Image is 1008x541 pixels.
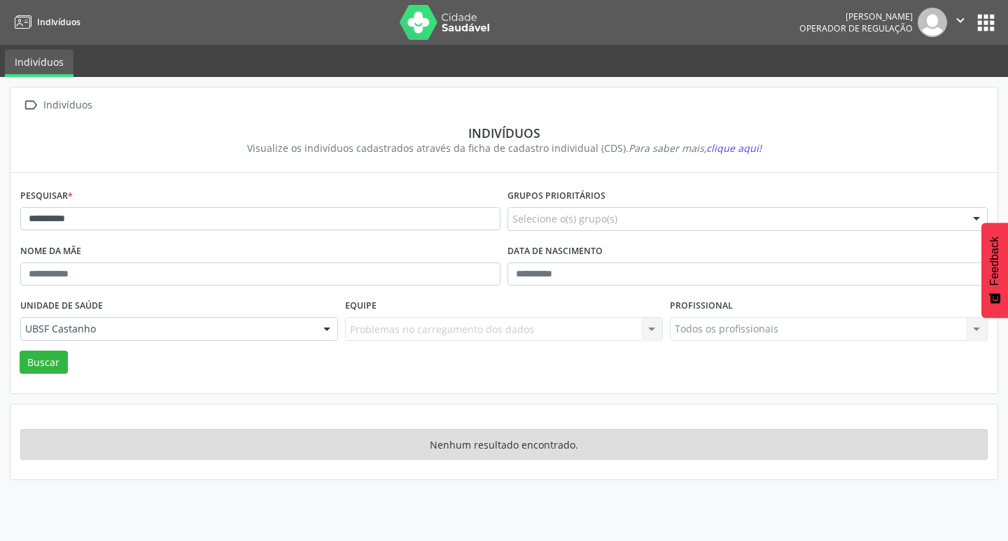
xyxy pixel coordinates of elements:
[20,185,73,207] label: Pesquisar
[37,16,80,28] span: Indivíduos
[918,8,947,37] img: img
[953,13,968,28] i: 
[799,10,913,22] div: [PERSON_NAME]
[345,295,377,317] label: Equipe
[974,10,998,35] button: apps
[20,95,94,115] a:  Indivíduos
[20,241,81,262] label: Nome da mãe
[947,8,974,37] button: 
[20,429,988,460] div: Nenhum resultado encontrado.
[670,295,733,317] label: Profissional
[30,141,978,155] div: Visualize os indivíduos cadastrados através da ficha de cadastro individual (CDS).
[512,211,617,226] span: Selecione o(s) grupo(s)
[981,223,1008,318] button: Feedback - Mostrar pesquisa
[41,95,94,115] div: Indivíduos
[30,125,978,141] div: Indivíduos
[507,241,603,262] label: Data de nascimento
[10,10,80,34] a: Indivíduos
[988,237,1001,286] span: Feedback
[20,95,41,115] i: 
[5,50,73,77] a: Indivíduos
[706,141,762,155] span: clique aqui!
[20,295,103,317] label: Unidade de saúde
[629,141,762,155] i: Para saber mais,
[25,322,309,336] span: UBSF Castanho
[799,22,913,34] span: Operador de regulação
[20,351,68,374] button: Buscar
[507,185,605,207] label: Grupos prioritários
